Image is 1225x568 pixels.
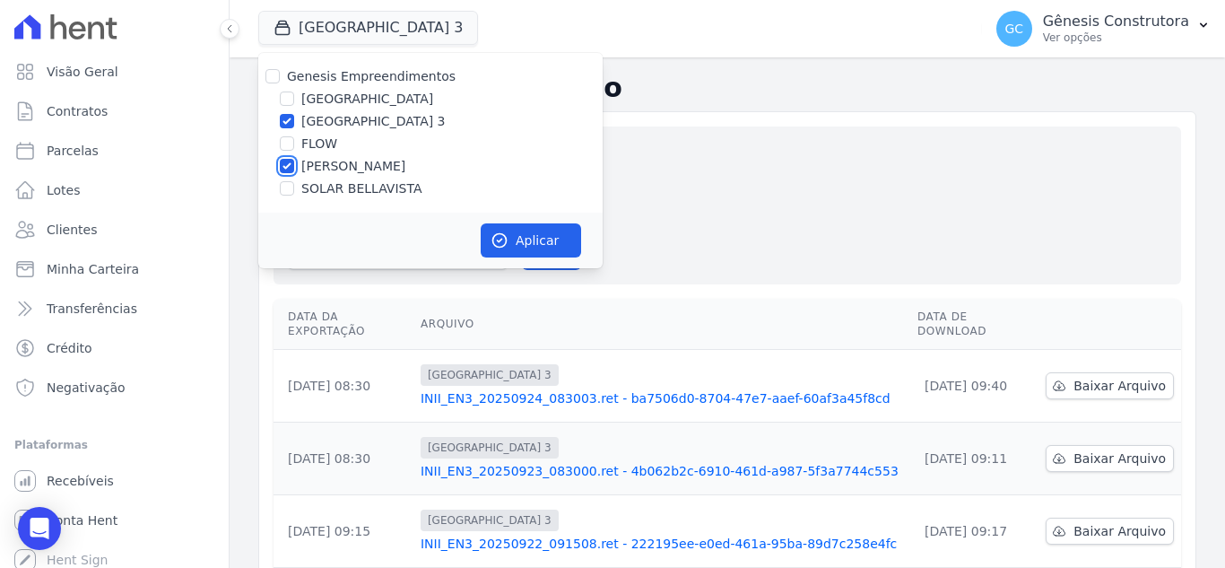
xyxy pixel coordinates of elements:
span: Baixar Arquivo [1073,450,1166,468]
p: Ver opções [1043,31,1189,45]
label: Genesis Empreendimentos [287,69,456,83]
span: Baixar Arquivo [1073,522,1166,540]
a: Lotes [7,172,222,208]
a: Transferências [7,291,222,327]
span: [GEOGRAPHIC_DATA] 3 [421,510,559,531]
span: Crédito [47,339,92,357]
a: INII_EN3_20250924_083003.ret - ba7506d0-8704-47e7-aaef-60af3a45f8cd [421,389,903,407]
span: Negativação [47,379,126,397]
label: SOLAR BELLAVISTA [301,179,421,198]
span: Parcelas [47,142,99,160]
a: INII_EN3_20250923_083000.ret - 4b062b2c-6910-461d-a987-5f3a7744c553 [421,462,903,480]
a: Negativação [7,370,222,406]
a: INII_EN3_20250922_091508.ret - 222195ee-e0ed-461a-95ba-89d7c258e4fc [421,535,903,553]
a: Parcelas [7,133,222,169]
a: Baixar Arquivo [1046,372,1174,399]
span: Transferências [47,300,137,318]
span: Lotes [47,181,81,199]
td: [DATE] 09:15 [274,495,413,568]
span: Minha Carteira [47,260,139,278]
span: [GEOGRAPHIC_DATA] 3 [421,437,559,459]
a: Clientes [7,212,222,248]
td: [DATE] 09:17 [910,495,1038,568]
label: [GEOGRAPHIC_DATA] 3 [301,112,446,131]
td: [DATE] 09:40 [910,350,1038,423]
th: Arquivo [413,299,910,350]
a: Baixar Arquivo [1046,445,1174,472]
button: Aplicar [481,223,581,258]
span: Clientes [47,221,97,239]
span: [GEOGRAPHIC_DATA] 3 [421,364,559,386]
button: GC Gênesis Construtora Ver opções [982,4,1225,54]
th: Data da Exportação [274,299,413,350]
span: Conta Hent [47,511,117,529]
button: [GEOGRAPHIC_DATA] 3 [258,11,478,45]
div: Open Intercom Messenger [18,507,61,550]
a: Baixar Arquivo [1046,518,1174,545]
th: Data de Download [910,299,1038,350]
label: [GEOGRAPHIC_DATA] [301,90,433,109]
span: Recebíveis [47,472,114,490]
label: FLOW [301,135,337,153]
td: [DATE] 08:30 [274,350,413,423]
a: Recebíveis [7,463,222,499]
a: Visão Geral [7,54,222,90]
span: Visão Geral [47,63,118,81]
span: GC [1004,22,1023,35]
label: [PERSON_NAME] [301,157,405,176]
span: Baixar Arquivo [1073,377,1166,395]
td: [DATE] 08:30 [274,423,413,495]
a: Conta Hent [7,502,222,538]
td: [DATE] 09:11 [910,423,1038,495]
div: Plataformas [14,434,214,456]
h2: Exportações de Retorno [258,72,1196,104]
a: Crédito [7,330,222,366]
p: Gênesis Construtora [1043,13,1189,31]
span: Contratos [47,102,108,120]
a: Minha Carteira [7,251,222,287]
a: Contratos [7,93,222,129]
